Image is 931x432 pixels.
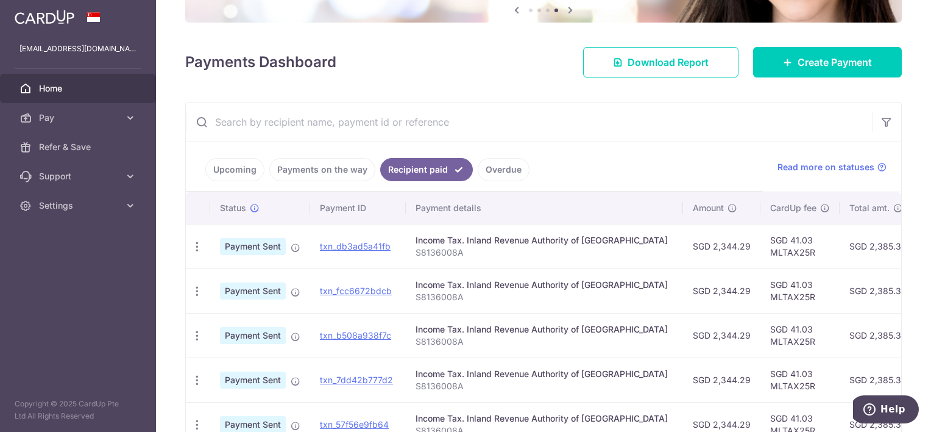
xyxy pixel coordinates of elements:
[220,238,286,255] span: Payment Sent
[39,170,119,182] span: Support
[416,412,673,425] div: Income Tax. Inland Revenue Authority of [GEOGRAPHIC_DATA]
[853,395,919,426] iframe: Opens a widget where you can find more information
[15,10,74,24] img: CardUp
[186,103,872,142] input: Search by recipient name, payment id or reference
[220,283,286,300] span: Payment Sent
[205,158,264,181] a: Upcoming
[798,55,872,70] span: Create Payment
[269,158,375,181] a: Payments on the way
[760,358,840,402] td: SGD 41.03 MLTAX25R
[320,286,392,296] a: txn_fcc6672bdcb
[840,224,916,268] td: SGD 2,385.32
[760,224,840,268] td: SGD 41.03 MLTAX25R
[849,202,890,214] span: Total amt.
[310,192,406,224] th: Payment ID
[753,47,902,77] a: Create Payment
[220,327,286,344] span: Payment Sent
[220,372,286,389] span: Payment Sent
[683,358,760,402] td: SGD 2,344.29
[220,202,246,214] span: Status
[683,224,760,268] td: SGD 2,344.29
[416,380,673,392] p: S8136008A
[840,268,916,313] td: SGD 2,385.32
[777,161,887,173] a: Read more on statuses
[683,313,760,358] td: SGD 2,344.29
[760,268,840,313] td: SGD 41.03 MLTAX25R
[320,241,391,251] a: txn_db3ad5a41fb
[380,158,473,181] a: Recipient paid
[320,330,391,340] a: txn_b508a938f7c
[416,336,673,348] p: S8136008A
[770,202,816,214] span: CardUp fee
[416,323,673,336] div: Income Tax. Inland Revenue Authority of [GEOGRAPHIC_DATA]
[19,43,136,55] p: [EMAIL_ADDRESS][DOMAIN_NAME]
[39,141,119,153] span: Refer & Save
[693,202,724,214] span: Amount
[406,192,683,224] th: Payment details
[840,358,916,402] td: SGD 2,385.32
[840,313,916,358] td: SGD 2,385.32
[320,419,389,430] a: txn_57f56e9fb64
[39,82,119,95] span: Home
[416,279,673,291] div: Income Tax. Inland Revenue Authority of [GEOGRAPHIC_DATA]
[185,51,336,73] h4: Payments Dashboard
[777,161,874,173] span: Read more on statuses
[320,375,393,385] a: txn_7dd42b777d2
[583,47,738,77] a: Download Report
[760,313,840,358] td: SGD 41.03 MLTAX25R
[416,291,673,303] p: S8136008A
[478,158,529,181] a: Overdue
[39,112,119,124] span: Pay
[416,368,673,380] div: Income Tax. Inland Revenue Authority of [GEOGRAPHIC_DATA]
[683,268,760,313] td: SGD 2,344.29
[628,55,709,70] span: Download Report
[416,234,673,247] div: Income Tax. Inland Revenue Authority of [GEOGRAPHIC_DATA]
[39,200,119,212] span: Settings
[416,247,673,259] p: S8136008A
